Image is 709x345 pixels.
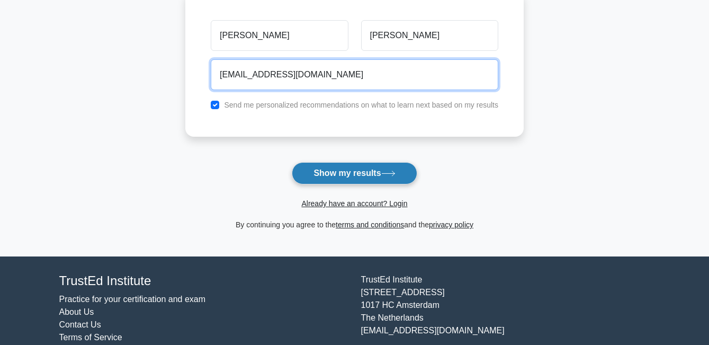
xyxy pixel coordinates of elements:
a: Terms of Service [59,333,122,342]
a: Practice for your certification and exam [59,295,206,304]
div: By continuing you agree to the and the [179,218,530,231]
input: Email [211,59,498,90]
a: privacy policy [429,220,473,229]
h4: TrustEd Institute [59,273,348,289]
button: Show my results [292,162,417,184]
input: First name [211,20,348,51]
input: Last name [361,20,498,51]
a: About Us [59,307,94,316]
a: terms and conditions [336,220,404,229]
label: Send me personalized recommendations on what to learn next based on my results [224,101,498,109]
a: Already have an account? Login [301,199,407,208]
a: Contact Us [59,320,101,329]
